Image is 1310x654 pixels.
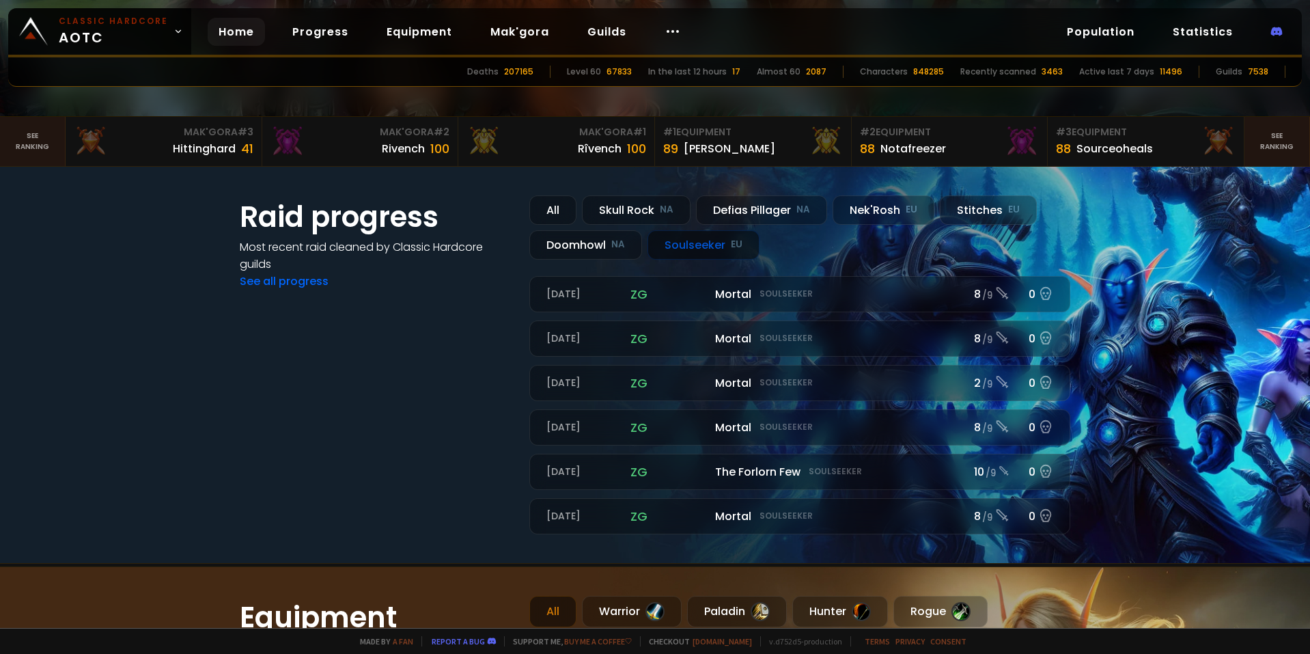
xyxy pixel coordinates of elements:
div: 88 [860,139,875,158]
div: Equipment [1056,125,1236,139]
span: # 3 [238,125,253,139]
div: Doomhowl [529,230,642,260]
h4: Most recent raid cleaned by Classic Hardcore guilds [240,239,513,273]
div: [PERSON_NAME] [684,140,775,157]
a: Consent [930,636,966,646]
div: Deaths [467,66,499,78]
div: Mak'Gora [74,125,253,139]
div: Nek'Rosh [833,195,934,225]
a: a fan [393,636,413,646]
small: EU [731,238,742,251]
div: 17 [732,66,740,78]
div: Soulseeker [647,230,759,260]
div: Skull Rock [582,195,691,225]
a: Terms [865,636,890,646]
div: 88 [1056,139,1071,158]
a: Home [208,18,265,46]
div: Stitches [940,195,1037,225]
div: Notafreezer [880,140,946,157]
span: Support me, [504,636,632,646]
a: Classic HardcoreAOTC [8,8,191,55]
small: NA [611,238,625,251]
a: Privacy [895,636,925,646]
div: All [529,596,576,627]
div: Equipment [860,125,1040,139]
div: 3463 [1042,66,1063,78]
div: Rivench [382,140,425,157]
span: # 1 [663,125,676,139]
a: [DATE]zgMortalSoulseeker8 /90 [529,276,1070,312]
a: [DOMAIN_NAME] [693,636,752,646]
div: In the last 12 hours [648,66,727,78]
div: 100 [627,139,646,158]
a: Buy me a coffee [564,636,632,646]
div: Active last 7 days [1079,66,1154,78]
a: [DATE]zgMortalSoulseeker8 /90 [529,498,1070,534]
div: All [529,195,576,225]
div: 89 [663,139,678,158]
span: Checkout [640,636,752,646]
span: AOTC [59,15,168,48]
a: Equipment [376,18,463,46]
div: 11496 [1160,66,1182,78]
div: 100 [430,139,449,158]
div: 2087 [806,66,826,78]
div: 848285 [913,66,944,78]
span: # 2 [860,125,876,139]
a: [DATE]zgMortalSoulseeker8 /90 [529,409,1070,446]
div: Almost 60 [757,66,800,78]
a: [DATE]zgMortalSoulseeker2 /90 [529,365,1070,401]
a: Report a bug [432,636,485,646]
a: #1Equipment89[PERSON_NAME] [655,117,852,166]
div: Mak'Gora [270,125,450,139]
div: 41 [241,139,253,158]
a: Mak'Gora#2Rivench100 [262,117,459,166]
a: Population [1056,18,1145,46]
a: Mak'Gora#1Rîvench100 [458,117,655,166]
small: Classic Hardcore [59,15,168,27]
span: # 1 [633,125,646,139]
div: Hittinghard [173,140,236,157]
a: Mak'gora [479,18,560,46]
a: Statistics [1162,18,1244,46]
div: Recently scanned [960,66,1036,78]
div: Sourceoheals [1076,140,1153,157]
div: Paladin [687,596,787,627]
div: 7538 [1248,66,1268,78]
span: # 2 [434,125,449,139]
a: #3Equipment88Sourceoheals [1048,117,1244,166]
div: Guilds [1216,66,1242,78]
div: Equipment [663,125,843,139]
a: Seeranking [1244,117,1310,166]
a: Progress [281,18,359,46]
div: Warrior [582,596,682,627]
div: Rogue [893,596,988,627]
span: # 3 [1056,125,1072,139]
a: Guilds [576,18,637,46]
div: Level 60 [567,66,601,78]
a: See all progress [240,273,329,289]
div: Characters [860,66,908,78]
span: v. d752d5 - production [760,636,842,646]
a: [DATE]zgThe Forlorn FewSoulseeker10 /90 [529,454,1070,490]
h1: Raid progress [240,195,513,239]
div: Hunter [792,596,888,627]
span: Made by [352,636,413,646]
small: EU [906,203,917,217]
div: Mak'Gora [466,125,646,139]
small: NA [660,203,673,217]
div: Rîvench [578,140,622,157]
small: EU [1008,203,1020,217]
div: 67833 [607,66,632,78]
small: NA [796,203,810,217]
a: #2Equipment88Notafreezer [852,117,1048,166]
a: Mak'Gora#3Hittinghard41 [66,117,262,166]
div: Defias Pillager [696,195,827,225]
a: [DATE]zgMortalSoulseeker8 /90 [529,321,1070,357]
div: 207165 [504,66,533,78]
